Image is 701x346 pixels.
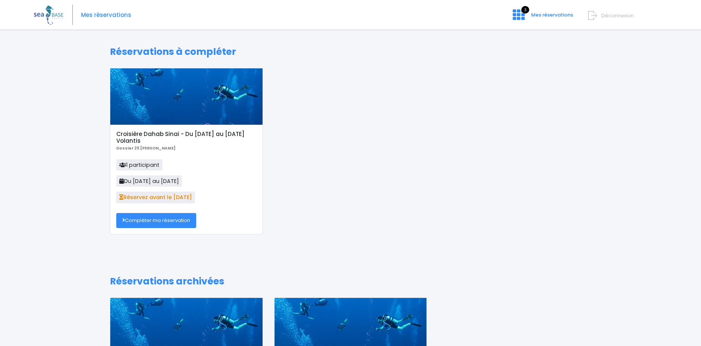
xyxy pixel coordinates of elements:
a: Compléter ma réservation [116,213,196,228]
span: Du [DATE] au [DATE] [116,175,182,187]
h5: Croisière Dahab Sinai - Du [DATE] au [DATE] Volantis [116,131,256,144]
span: Réservez avant le [DATE] [116,192,195,203]
h1: Réservations archivées [110,276,591,287]
h1: Réservations à compléter [110,46,591,57]
span: 1 participant [116,159,162,171]
a: 3 Mes réservations [507,14,578,21]
span: Déconnexion [601,12,634,19]
b: Dossier 25 [PERSON_NAME] [116,145,176,151]
span: 3 [521,6,529,14]
span: Mes réservations [531,11,573,18]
